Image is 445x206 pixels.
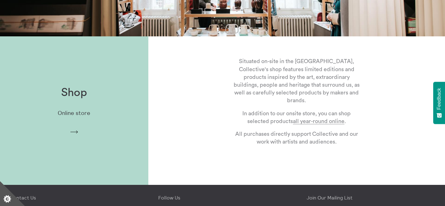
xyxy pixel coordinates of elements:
[293,118,344,124] a: all year-round online
[436,88,442,110] span: Feedback
[433,82,445,124] button: Feedback - Show survey
[233,110,361,125] p: In addition to our onsite store, you can shop selected products .
[10,195,138,200] h4: Contact Us
[58,110,90,117] p: Online store
[233,130,361,146] p: All purchases directly support Collective and our work with artists and audiences.
[233,57,361,104] p: Situated on-site in the [GEOGRAPHIC_DATA], Collective's shop features limited editions and produc...
[158,195,287,200] h4: Follow Us
[61,86,87,99] h1: Shop
[307,195,435,200] h4: Join Our Mailing List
